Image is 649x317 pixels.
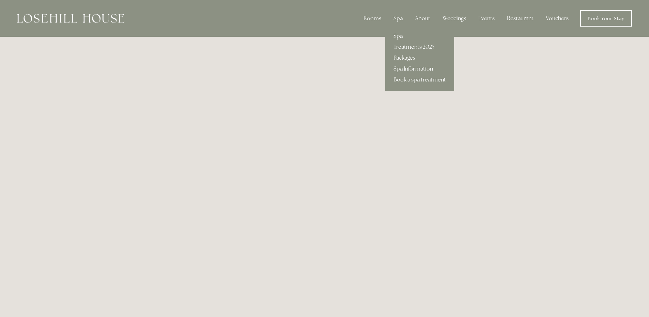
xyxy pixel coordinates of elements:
[17,14,124,23] img: Losehill House
[580,10,632,27] a: Book Your Stay
[385,31,454,42] a: Spa
[410,12,436,25] div: About
[473,12,500,25] div: Events
[501,12,539,25] div: Restaurant
[385,52,454,63] a: Packages
[385,74,454,85] a: Book a spa treatment
[385,63,454,74] a: Spa Information
[358,12,387,25] div: Rooms
[437,12,472,25] div: Weddings
[540,12,574,25] a: Vouchers
[388,12,408,25] div: Spa
[385,42,454,52] a: Treatments 2025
